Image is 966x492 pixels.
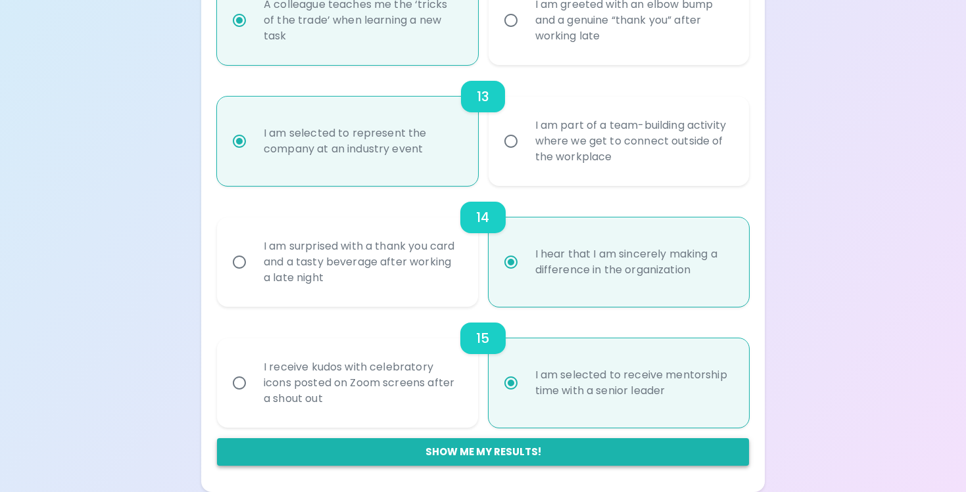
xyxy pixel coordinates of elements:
[217,186,749,307] div: choice-group-check
[477,86,489,107] h6: 13
[253,344,470,422] div: I receive kudos with celebratory icons posted on Zoom screens after a shout out
[525,231,742,294] div: I hear that I am sincerely making a difference in the organization
[217,65,749,186] div: choice-group-check
[217,438,749,466] button: Show me my results!
[476,207,489,228] h6: 14
[253,223,470,302] div: I am surprised with a thank you card and a tasty beverage after working a late night
[217,307,749,428] div: choice-group-check
[525,102,742,181] div: I am part of a team-building activity where we get to connect outside of the workplace
[476,328,489,349] h6: 15
[253,110,470,173] div: I am selected to represent the company at an industry event
[525,351,742,414] div: I am selected to receive mentorship time with a senior leader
